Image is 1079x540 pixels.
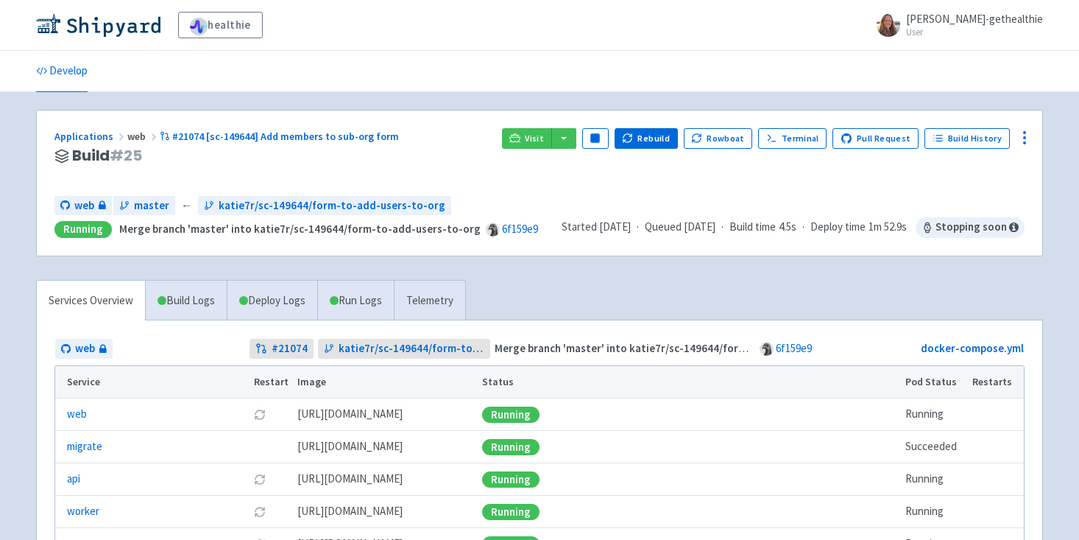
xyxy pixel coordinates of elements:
[72,147,142,164] span: Build
[482,439,539,455] div: Running
[810,219,866,236] span: Deploy time
[219,197,445,214] span: katie7r/sc-149644/form-to-add-users-to-org
[779,219,796,236] span: 4.5s
[599,220,631,234] time: [DATE]
[254,409,266,421] button: Restart pod
[36,51,88,92] a: Develop
[134,197,169,214] span: master
[906,12,1043,26] span: [PERSON_NAME]-gethealthie
[37,281,145,321] a: Services Overview
[249,366,293,399] th: Restart
[482,471,539,488] div: Running
[293,366,478,399] th: Image
[482,504,539,520] div: Running
[615,128,678,149] button: Rebuild
[582,128,609,149] button: Pause
[67,438,102,455] a: migrate
[921,341,1024,355] a: docker-compose.yml
[901,431,968,463] td: Succeeded
[562,217,1025,238] div: · · ·
[54,221,112,238] div: Running
[75,340,95,357] span: web
[227,281,317,321] a: Deploy Logs
[297,438,403,455] span: [DOMAIN_NAME][URL]
[67,406,87,423] a: web
[160,130,401,143] a: #21074 [sc-149644] Add members to sub-org form
[55,366,249,399] th: Service
[901,463,968,496] td: Running
[562,220,631,234] span: Started
[67,503,99,520] a: worker
[776,341,812,355] a: 6f159e9
[318,339,491,359] a: katie7r/sc-149644/form-to-add-users-to-org
[729,219,776,236] span: Build time
[272,340,308,357] strong: # 21074
[297,406,403,423] span: [DOMAIN_NAME][URL]
[127,130,160,143] span: web
[317,281,394,321] a: Run Logs
[113,196,175,216] a: master
[250,339,314,359] a: #21074
[110,145,142,166] span: # 25
[901,399,968,431] td: Running
[181,197,192,214] span: ←
[54,196,112,216] a: web
[758,128,827,149] a: Terminal
[495,341,856,355] strong: Merge branch 'master' into katie7r/sc-149644/form-to-add-users-to-org
[968,366,1024,399] th: Restarts
[906,27,1043,37] small: User
[684,220,715,234] time: [DATE]
[901,496,968,528] td: Running
[55,339,113,359] a: web
[297,471,403,488] span: [DOMAIN_NAME][URL]
[684,128,753,149] button: Rowboat
[254,474,266,485] button: Restart pod
[868,13,1043,37] a: [PERSON_NAME]-gethealthie User
[254,506,266,518] button: Restart pod
[525,133,544,144] span: Visit
[297,503,403,520] span: [DOMAIN_NAME][URL]
[645,220,715,234] span: Queued
[74,197,94,214] span: web
[832,128,919,149] a: Pull Request
[478,366,901,399] th: Status
[67,471,80,488] a: api
[36,13,160,37] img: Shipyard logo
[54,130,127,143] a: Applications
[339,340,485,357] span: katie7r/sc-149644/form-to-add-users-to-org
[119,222,481,236] strong: Merge branch 'master' into katie7r/sc-149644/form-to-add-users-to-org
[502,128,552,149] a: Visit
[924,128,1010,149] a: Build History
[198,196,451,216] a: katie7r/sc-149644/form-to-add-users-to-org
[178,12,263,38] a: healthie
[394,281,465,321] a: Telemetry
[916,217,1025,238] span: Stopping soon
[146,281,227,321] a: Build Logs
[482,407,539,423] div: Running
[868,219,907,236] span: 1m 52.9s
[502,222,538,236] a: 6f159e9
[901,366,968,399] th: Pod Status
